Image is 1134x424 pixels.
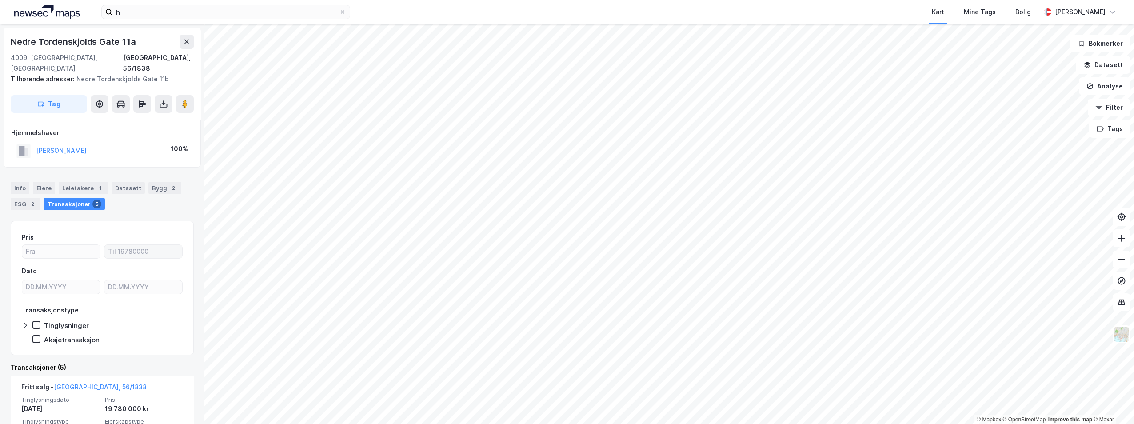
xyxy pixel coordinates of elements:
[22,266,37,276] div: Dato
[171,144,188,154] div: 100%
[21,396,100,404] span: Tinglysningsdato
[148,182,181,194] div: Bygg
[92,200,101,208] div: 5
[105,404,183,414] div: 19 780 000 kr
[11,74,187,84] div: Nedre Tordenskjolds Gate 11b
[11,35,137,49] div: Nedre Tordenskjolds Gate 11a
[1088,99,1130,116] button: Filter
[11,52,123,74] div: 4009, [GEOGRAPHIC_DATA], [GEOGRAPHIC_DATA]
[932,7,944,17] div: Kart
[21,404,100,414] div: [DATE]
[22,305,79,316] div: Transaksjonstype
[977,416,1001,423] a: Mapbox
[11,75,76,83] span: Tilhørende adresser:
[1079,77,1130,95] button: Analyse
[44,198,105,210] div: Transaksjoner
[169,184,178,192] div: 2
[28,200,37,208] div: 2
[1090,381,1134,424] iframe: Chat Widget
[22,245,100,258] input: Fra
[22,280,100,294] input: DD.MM.YYYY
[1070,35,1130,52] button: Bokmerker
[54,383,147,391] a: [GEOGRAPHIC_DATA], 56/1838
[112,182,145,194] div: Datasett
[11,128,193,138] div: Hjemmelshaver
[11,362,194,373] div: Transaksjoner (5)
[1113,326,1130,343] img: Z
[112,5,339,19] input: Søk på adresse, matrikkel, gårdeiere, leietakere eller personer
[44,321,89,330] div: Tinglysninger
[123,52,194,74] div: [GEOGRAPHIC_DATA], 56/1838
[14,5,80,19] img: logo.a4113a55bc3d86da70a041830d287a7e.svg
[11,182,29,194] div: Info
[105,396,183,404] span: Pris
[1090,381,1134,424] div: Kontrollprogram for chat
[33,182,55,194] div: Eiere
[104,280,182,294] input: DD.MM.YYYY
[1089,120,1130,138] button: Tags
[11,198,40,210] div: ESG
[44,336,100,344] div: Aksjetransaksjon
[59,182,108,194] div: Leietakere
[1055,7,1106,17] div: [PERSON_NAME]
[96,184,104,192] div: 1
[11,95,87,113] button: Tag
[964,7,996,17] div: Mine Tags
[22,232,34,243] div: Pris
[1076,56,1130,74] button: Datasett
[1048,416,1092,423] a: Improve this map
[104,245,182,258] input: Til 19780000
[1015,7,1031,17] div: Bolig
[1003,416,1046,423] a: OpenStreetMap
[21,382,147,396] div: Fritt salg -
